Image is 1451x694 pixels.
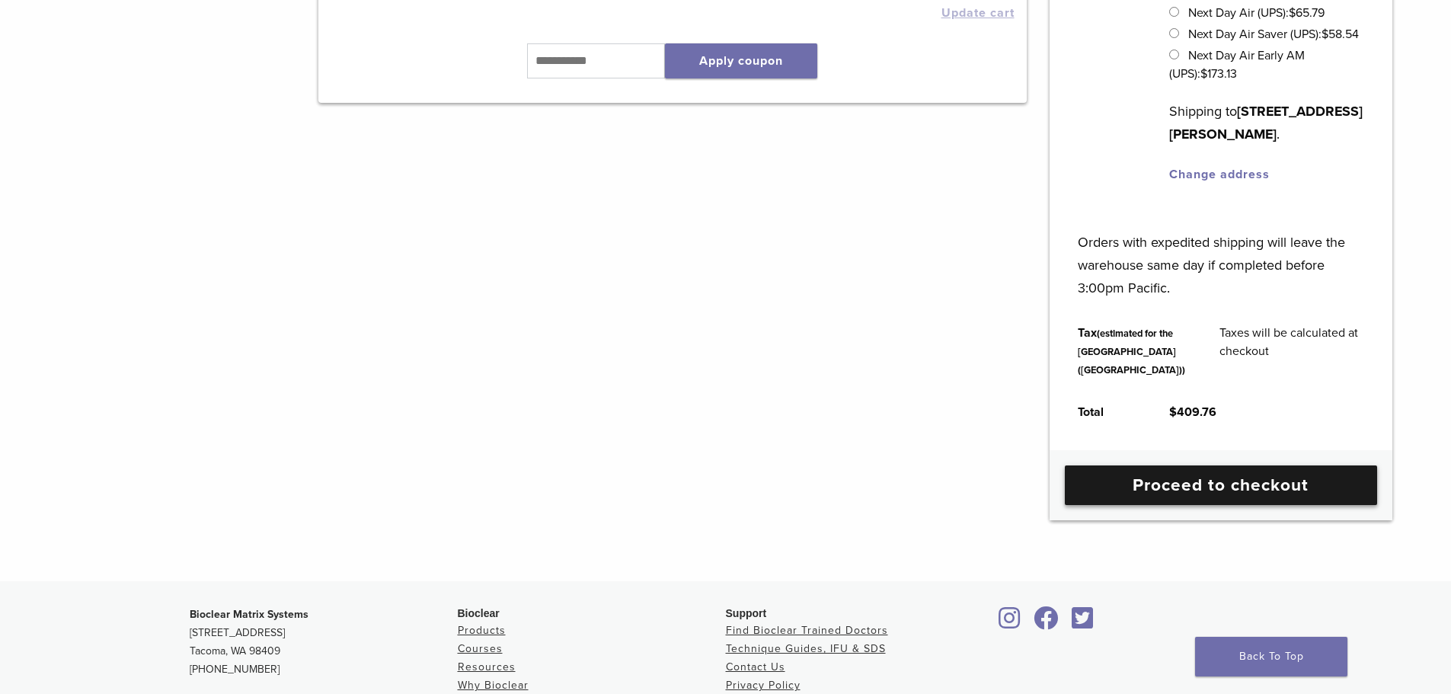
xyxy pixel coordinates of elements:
[458,624,506,637] a: Products
[1188,5,1325,21] label: Next Day Air (UPS):
[1200,66,1207,82] span: $
[1289,5,1296,21] span: $
[1203,312,1381,391] td: Taxes will be calculated at checkout
[1061,391,1152,433] th: Total
[726,607,767,619] span: Support
[1169,405,1216,420] bdi: 409.76
[726,679,801,692] a: Privacy Policy
[1065,465,1377,505] a: Proceed to checkout
[458,642,503,655] a: Courses
[1169,405,1177,420] span: $
[458,607,500,619] span: Bioclear
[1029,616,1064,631] a: Bioclear
[1188,27,1359,42] label: Next Day Air Saver (UPS):
[1078,208,1363,299] p: Orders with expedited shipping will leave the warehouse same day if completed before 3:00pm Pacific.
[1289,5,1325,21] bdi: 65.79
[1169,167,1270,182] a: Change address
[190,606,458,679] p: [STREET_ADDRESS] Tacoma, WA 98409 [PHONE_NUMBER]
[1322,27,1328,42] span: $
[726,624,888,637] a: Find Bioclear Trained Doctors
[1200,66,1237,82] bdi: 173.13
[1169,100,1363,146] p: Shipping to .
[1067,616,1099,631] a: Bioclear
[665,43,817,78] button: Apply coupon
[726,660,785,673] a: Contact Us
[458,679,529,692] a: Why Bioclear
[1061,312,1203,391] th: Tax
[1322,27,1359,42] bdi: 58.54
[190,608,308,621] strong: Bioclear Matrix Systems
[1169,103,1363,142] strong: [STREET_ADDRESS][PERSON_NAME]
[994,616,1026,631] a: Bioclear
[458,660,516,673] a: Resources
[726,642,886,655] a: Technique Guides, IFU & SDS
[1078,328,1185,376] small: (estimated for the [GEOGRAPHIC_DATA] ([GEOGRAPHIC_DATA]))
[1169,48,1304,82] label: Next Day Air Early AM (UPS):
[941,7,1015,19] button: Update cart
[1195,637,1347,676] a: Back To Top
